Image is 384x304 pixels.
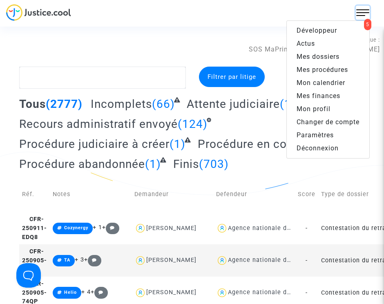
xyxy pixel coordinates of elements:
[64,257,70,263] span: TA
[64,290,77,295] span: Helio
[287,129,369,142] a: Paramètres
[297,79,345,87] span: Mon calendrier
[134,287,146,299] img: icon-user.svg
[228,225,318,232] div: Agence nationale de l'habitat
[280,97,296,111] span: (1)
[6,4,71,21] img: jc-logo.svg
[19,97,46,111] span: Tous
[64,225,88,230] span: Cozynergy
[297,92,340,100] span: Mes finances
[356,6,369,19] img: menu.png
[287,63,369,76] a: Mes procédures
[208,73,256,80] span: Filtrer par litige
[287,76,369,89] a: Mon calendrier
[187,97,280,111] span: Attente judiciaire
[19,117,178,131] span: Recours administratif envoyé
[287,89,369,103] a: Mes finances
[228,257,318,264] div: Agence nationale de l'habitat
[91,97,152,111] span: Incomplets
[297,66,348,74] span: Mes procédures
[19,177,50,212] td: Réf.
[297,27,337,34] span: Développeur
[297,40,315,47] span: Actus
[228,289,318,296] div: Agence nationale de l'habitat
[173,157,199,171] span: Finis
[306,289,308,296] span: -
[198,137,304,151] span: Procédure en cours
[75,256,84,263] span: + 3
[145,157,161,171] span: (1)
[50,177,132,212] td: Notes
[134,255,146,266] img: icon-user.svg
[81,288,91,295] span: + 4
[84,256,102,263] span: +
[287,50,369,63] a: Mes dossiers
[287,24,369,37] a: Développeur
[216,222,228,234] img: icon-user.svg
[306,225,308,232] span: -
[46,97,83,111] span: (2777)
[152,97,175,111] span: (66)
[287,103,369,116] a: Mon profil
[132,177,213,212] td: Demandeur
[213,177,295,212] td: Defendeur
[134,222,146,234] img: icon-user.svg
[364,19,371,30] div: 5
[216,255,228,266] img: icon-user.svg
[19,137,170,151] span: Procédure judiciaire à créer
[306,257,308,264] span: -
[297,53,339,60] span: Mes dossiers
[146,257,196,264] div: [PERSON_NAME]
[287,37,369,50] a: 5Actus
[16,263,41,288] iframe: Help Scout Beacon - Open
[22,216,47,240] span: CFR-250911-EDQ8
[295,177,318,212] td: Score
[170,137,185,151] span: (1)
[216,287,228,299] img: icon-user.svg
[146,225,196,232] div: [PERSON_NAME]
[287,142,369,155] a: Déconnexion
[19,157,145,171] span: Procédure abandonnée
[146,289,196,296] div: [PERSON_NAME]
[102,224,120,231] span: +
[178,117,208,131] span: (124)
[199,157,229,171] span: (703)
[93,224,102,231] span: + 1
[287,116,369,129] a: Changer de compte
[91,288,108,295] span: +
[22,248,47,273] span: CFR-250905-UF2K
